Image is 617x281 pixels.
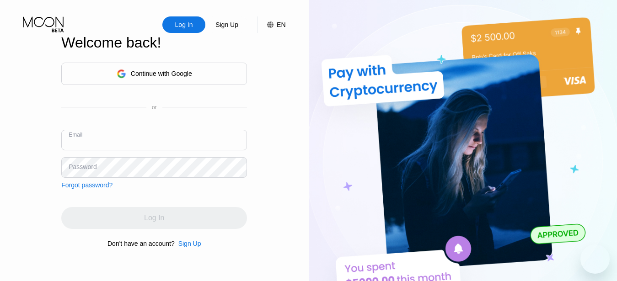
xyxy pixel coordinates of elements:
[174,20,194,29] div: Log In
[69,132,82,138] div: Email
[215,20,239,29] div: Sign Up
[61,34,247,51] div: Welcome back!
[69,163,97,170] div: Password
[580,244,610,274] iframe: Button to launch messaging window
[61,63,247,85] div: Continue with Google
[258,16,285,33] div: EN
[175,240,201,247] div: Sign Up
[131,70,192,77] div: Continue with Google
[107,240,175,247] div: Don't have an account?
[162,16,205,33] div: Log In
[205,16,248,33] div: Sign Up
[61,181,113,189] div: Forgot password?
[277,21,285,28] div: EN
[152,104,157,111] div: or
[178,240,201,247] div: Sign Up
